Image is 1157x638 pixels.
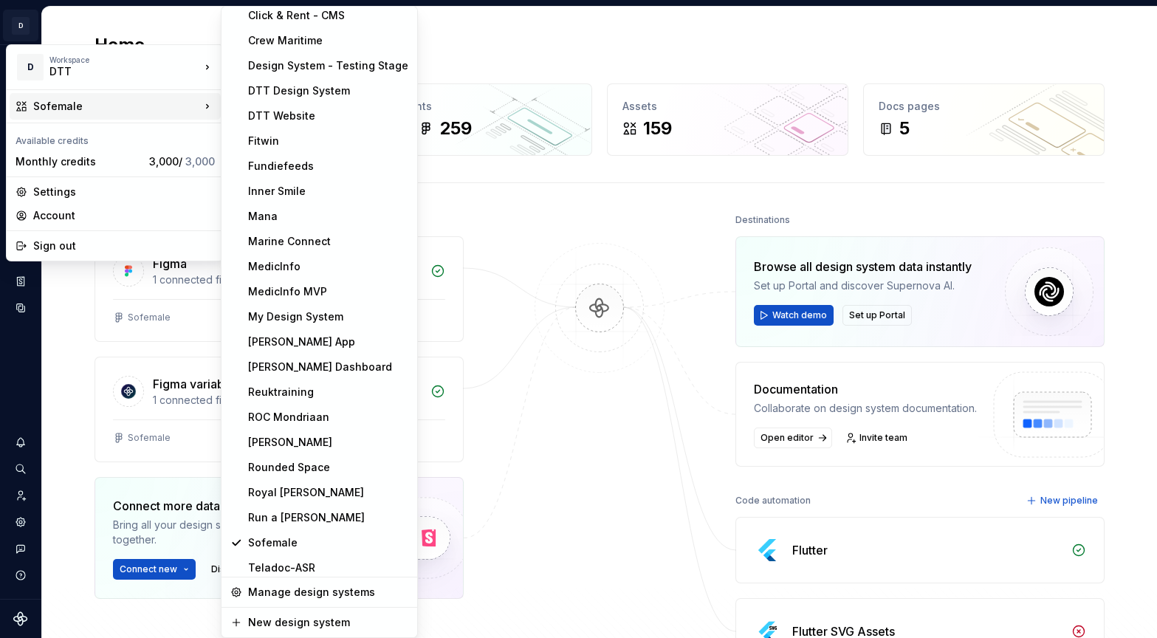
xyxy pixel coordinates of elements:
span: 3,000 [185,155,215,168]
div: My Design System [248,309,408,324]
div: Workspace [49,55,200,64]
div: Sofemale [248,535,408,550]
div: D [17,54,44,80]
div: DTT Design System [248,83,408,98]
div: Monthly credits [16,154,143,169]
div: Reuktraining [248,385,408,399]
div: Crew Maritime [248,33,408,48]
div: ROC Mondriaan [248,410,408,425]
div: Fundiefeeds [248,159,408,174]
div: Inner Smile [248,184,408,199]
span: 3,000 / [149,155,215,168]
div: [PERSON_NAME] [248,435,408,450]
div: Marine Connect [248,234,408,249]
div: DTT Website [248,109,408,123]
div: Rounded Space [248,460,408,475]
div: MedicInfo MVP [248,284,408,299]
div: Mana [248,209,408,224]
div: New design system [248,615,408,630]
div: Run a [PERSON_NAME] [248,510,408,525]
div: Click & Rent - CMS [248,8,408,23]
div: DTT [49,64,175,79]
div: Sofemale [33,99,200,114]
div: MedicInfo [248,259,408,274]
div: Manage design systems [248,585,408,600]
div: [PERSON_NAME] App [248,335,408,349]
div: Teladoc-ASR [248,560,408,575]
div: Account [33,208,215,223]
div: Available credits [10,126,221,150]
div: Settings [33,185,215,199]
div: Fitwin [248,134,408,148]
div: [PERSON_NAME] Dashboard [248,360,408,374]
div: Royal [PERSON_NAME] [248,485,408,500]
div: Sign out [33,239,215,253]
div: Design System - Testing Stage [248,58,408,73]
